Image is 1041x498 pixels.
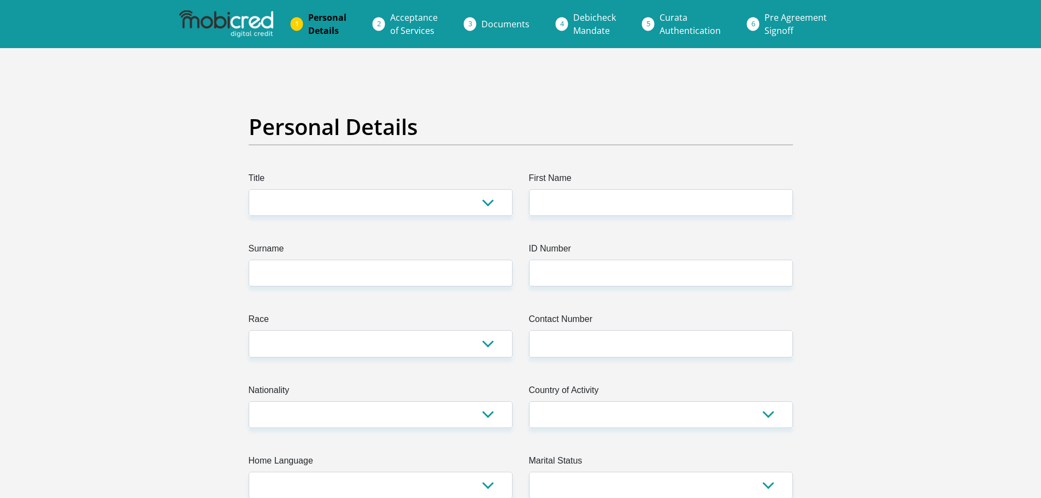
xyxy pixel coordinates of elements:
label: Home Language [249,454,513,472]
a: PersonalDetails [299,7,355,42]
a: Documents [473,13,538,35]
h2: Personal Details [249,114,793,140]
label: Marital Status [529,454,793,472]
label: Nationality [249,384,513,401]
label: First Name [529,172,793,189]
span: Acceptance of Services [390,11,438,37]
label: Surname [249,242,513,260]
label: ID Number [529,242,793,260]
label: Title [249,172,513,189]
span: Personal Details [308,11,346,37]
input: First Name [529,189,793,216]
span: Documents [481,18,530,30]
span: Debicheck Mandate [573,11,616,37]
a: Acceptanceof Services [381,7,446,42]
a: Pre AgreementSignoff [756,7,836,42]
a: CurataAuthentication [651,7,730,42]
input: Contact Number [529,330,793,357]
label: Race [249,313,513,330]
label: Contact Number [529,313,793,330]
img: mobicred logo [179,10,273,38]
input: ID Number [529,260,793,286]
span: Curata Authentication [660,11,721,37]
a: DebicheckMandate [564,7,625,42]
input: Surname [249,260,513,286]
label: Country of Activity [529,384,793,401]
span: Pre Agreement Signoff [764,11,827,37]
